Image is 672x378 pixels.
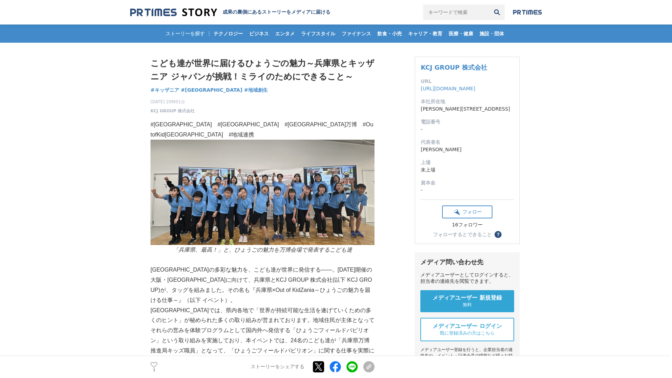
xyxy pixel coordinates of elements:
a: KCJ GROUP 株式会社 [421,64,487,71]
p: [GEOGRAPHIC_DATA]では、県内各地で「世界が持続可能な生活を遂げていくための多くのヒント」が秘められた多くの取り組みが営まれております。地域住民が主体となってそれらの営みを体験プロ... [150,306,374,376]
dt: 電話番号 [421,118,514,126]
p: #[GEOGRAPHIC_DATA] #[GEOGRAPHIC_DATA] #[GEOGRAPHIC_DATA]万博 #OutofKid[GEOGRAPHIC_DATA] #地域連携 [150,120,374,140]
a: KCJ GROUP 株式会社 [150,108,195,114]
a: 成果の裏側にあるストーリーをメディアに届ける 成果の裏側にあるストーリーをメディアに届ける [130,8,330,17]
dd: 未上場 [421,166,514,174]
a: テクノロジー [211,24,246,43]
a: メディアユーザー ログイン 既に登録済みの方はこちら [420,318,514,341]
a: ビジネス [246,24,272,43]
a: 医療・健康 [446,24,476,43]
dt: 代表者名 [421,139,514,146]
dd: [PERSON_NAME][STREET_ADDRESS] [421,105,514,113]
img: prtimes [513,9,542,15]
a: エンタメ [272,24,297,43]
p: ストーリーをシェアする [251,364,304,370]
a: メディアユーザー 新規登録 無料 [420,290,514,312]
span: メディアユーザー 新規登録 [433,294,502,302]
a: ファイナンス [339,24,374,43]
a: #地域創生 [244,86,268,94]
span: 飲食・小売 [374,30,405,37]
dt: 上場 [421,159,514,166]
input: キーワードで検索 [423,5,489,20]
button: フォロー [442,205,492,218]
span: [DATE] 20時01分 [150,99,195,105]
dd: [PERSON_NAME] [421,146,514,153]
span: ビジネス [246,30,272,37]
span: #キッザニア [150,87,179,93]
div: メディア問い合わせ先 [420,258,514,266]
span: メディアユーザー ログイン [433,323,502,330]
p: [GEOGRAPHIC_DATA]の多彩な魅力を、こども達が世界に発信する——。[DATE]開催の大阪・[GEOGRAPHIC_DATA]に向けて、兵庫県とKCJ GROUP 株式会社(以下 K... [150,265,374,305]
a: #キッザニア [150,86,179,94]
a: キャリア・教育 [405,24,445,43]
dd: - [421,187,514,194]
button: ？ [495,231,502,238]
span: 既に登録済みの方はこちら [440,330,495,336]
span: テクノロジー [211,30,246,37]
p: 3 [150,369,157,372]
div: 16フォロワー [442,222,492,228]
h2: 成果の裏側にあるストーリーをメディアに届ける [223,9,330,15]
button: 検索 [489,5,505,20]
em: 「兵庫県、最高！」と、ひょうごの魅力を万博会場で発表するこども達 [173,247,352,253]
img: 成果の裏側にあるストーリーをメディアに届ける [130,8,217,17]
span: キャリア・教育 [405,30,445,37]
span: #地域創生 [244,87,268,93]
a: 飲食・小売 [374,24,405,43]
span: ？ [496,232,500,237]
span: 施設・団体 [477,30,507,37]
dt: 資本金 [421,179,514,187]
span: 医療・健康 [446,30,476,37]
a: ライフスタイル [298,24,338,43]
div: フォローするとできること [433,232,492,237]
h1: こども達が世界に届けるひょうごの魅力～兵庫県とキッザニア ジャパンが挑戦！ミライのためにできること～ [150,57,374,84]
span: ファイナンス [339,30,374,37]
a: #[GEOGRAPHIC_DATA] [181,86,243,94]
div: メディアユーザー登録を行うと、企業担当者の連絡先や、イベント・記者会見の情報など様々な特記情報を閲覧できます。 ※内容はストーリー・プレスリリースにより異なります。 [420,347,514,377]
dd: - [421,126,514,133]
a: 施設・団体 [477,24,507,43]
span: #[GEOGRAPHIC_DATA] [181,87,243,93]
span: エンタメ [272,30,297,37]
span: ライフスタイル [298,30,338,37]
div: メディアユーザーとしてログインすると、担当者の連絡先を閲覧できます。 [420,272,514,285]
span: 無料 [463,302,472,308]
dt: URL [421,78,514,85]
dt: 本社所在地 [421,98,514,105]
a: [URL][DOMAIN_NAME] [421,86,475,91]
img: thumbnail_b3d89e40-8eca-11f0-b6fc-c9efb46ea977.JPG [150,140,374,245]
